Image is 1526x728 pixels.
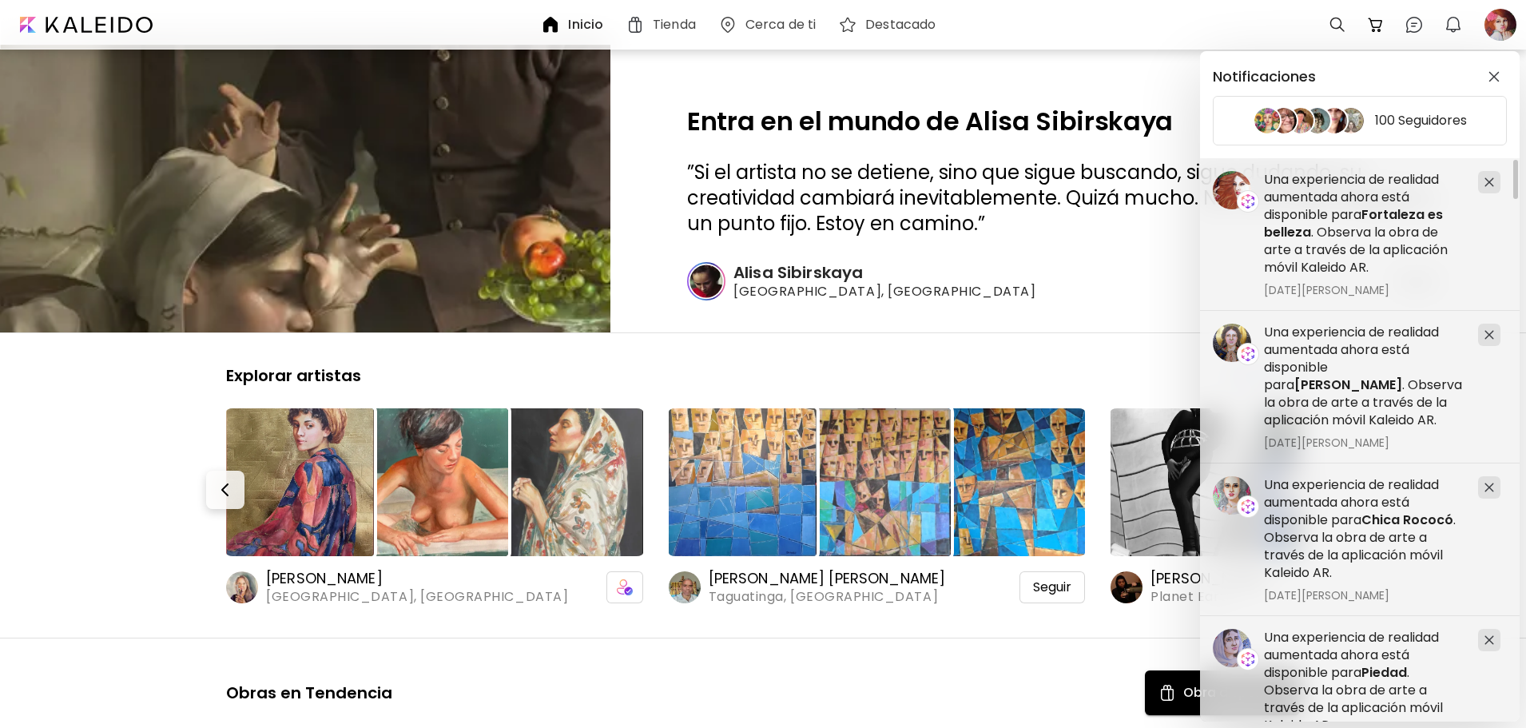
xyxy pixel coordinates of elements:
[1264,205,1443,241] span: Fortaleza es belleza
[1264,283,1465,297] span: [DATE][PERSON_NAME]
[1488,71,1500,82] img: closeButton
[1264,476,1465,582] h5: Una experiencia de realidad aumentada ahora está disponible para . Observa la obra de arte a trav...
[1375,113,1467,129] h5: 100 Seguidores
[1361,511,1453,529] span: Chica Rococó
[1264,588,1465,603] span: [DATE][PERSON_NAME]
[1264,171,1465,276] h5: Una experiencia de realidad aumentada ahora está disponible para . Observa la obra de arte a trav...
[1294,376,1402,394] span: [PERSON_NAME]
[1361,663,1407,682] span: Piedad
[1264,324,1465,429] h5: Una experiencia de realidad aumentada ahora está disponible para . Observa la obra de arte a trav...
[1481,64,1507,90] button: closeButton
[1264,436,1465,450] span: [DATE][PERSON_NAME]
[1213,69,1316,85] h5: Notificaciones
